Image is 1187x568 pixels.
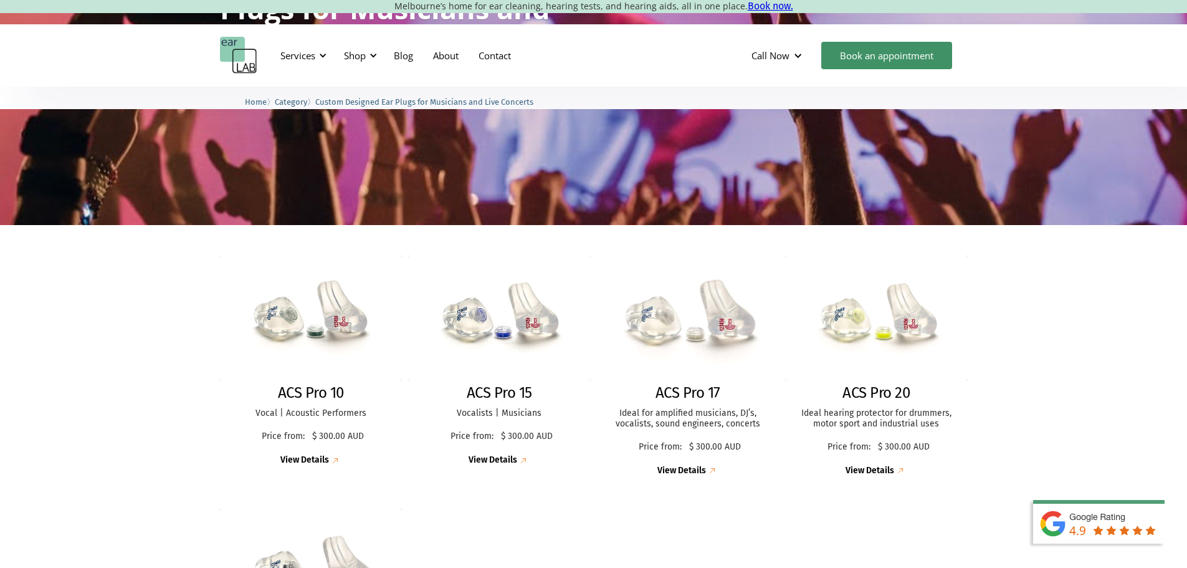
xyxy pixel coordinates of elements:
[878,442,930,453] p: $ 300.00 AUD
[785,256,968,477] a: ACS Pro 20ACS Pro 20Ideal hearing protector for drummers, motor sport and industrial usesPrice fr...
[245,95,267,107] a: Home
[588,249,788,387] img: ACS Pro 17
[275,97,307,107] span: Category
[408,256,591,467] a: ACS Pro 15ACS Pro 15Vocalists | MusiciansPrice from:$ 300.00 AUDView Details
[315,95,533,107] a: Custom Designed Ear Plugs for Musicians and Live Concerts
[609,408,767,430] p: Ideal for amplified musicians, DJ’s, vocalists, sound engineers, concerts
[336,37,381,74] div: Shop
[232,408,390,419] p: Vocal | Acoustic Performers
[751,49,789,62] div: Call Now
[423,37,469,74] a: About
[245,95,275,108] li: 〉
[220,37,257,74] a: home
[846,466,894,476] div: View Details
[220,256,403,381] img: ACS Pro 10
[741,37,815,74] div: Call Now
[384,37,423,74] a: Blog
[421,408,578,419] p: Vocalists | Musicians
[597,256,779,477] a: ACS Pro 17ACS Pro 17Ideal for amplified musicians, DJ’s, vocalists, sound engineers, concertsPric...
[469,37,521,74] a: Contact
[312,431,364,442] p: $ 300.00 AUD
[245,97,267,107] span: Home
[275,95,315,108] li: 〉
[273,37,330,74] div: Services
[634,442,686,453] p: Price from:
[798,408,955,430] p: Ideal hearing protector for drummers, motor sport and industrial uses
[689,442,741,453] p: $ 300.00 AUD
[280,49,315,62] div: Services
[785,256,968,381] img: ACS Pro 20
[275,95,307,107] a: Category
[501,431,553,442] p: $ 300.00 AUD
[446,431,498,442] p: Price from:
[657,466,706,476] div: View Details
[280,455,329,466] div: View Details
[467,384,532,402] h2: ACS Pro 15
[315,97,533,107] span: Custom Designed Ear Plugs for Musicians and Live Concerts
[655,384,720,402] h2: ACS Pro 17
[408,256,591,381] img: ACS Pro 15
[821,42,952,69] a: Book an appointment
[344,49,366,62] div: Shop
[257,431,309,442] p: Price from:
[823,442,875,453] p: Price from:
[469,455,517,466] div: View Details
[278,384,344,402] h2: ACS Pro 10
[220,256,403,467] a: ACS Pro 10ACS Pro 10Vocal | Acoustic PerformersPrice from:$ 300.00 AUDView Details
[842,384,910,402] h2: ACS Pro 20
